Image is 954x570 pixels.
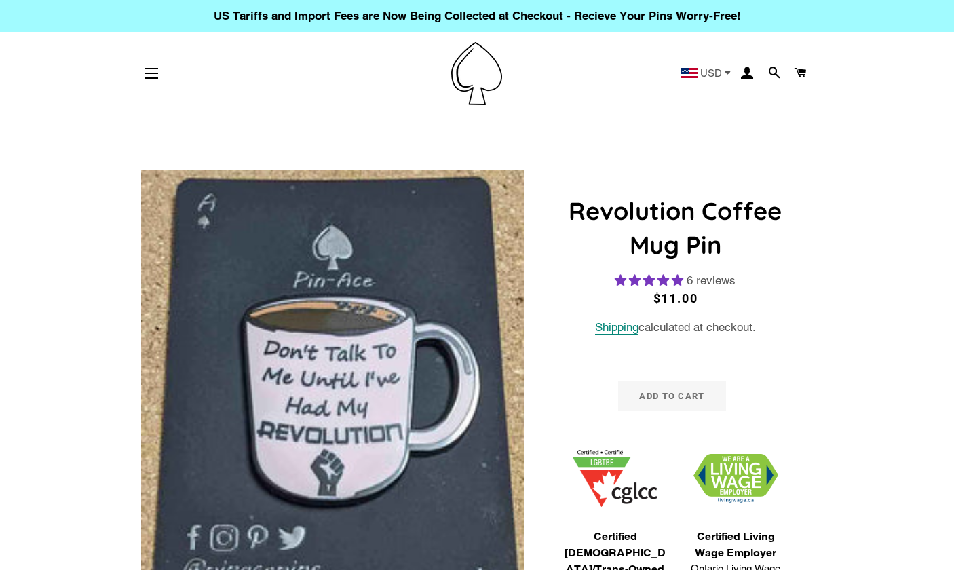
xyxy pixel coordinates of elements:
[687,273,736,287] span: 6 reviews
[682,529,789,561] span: Certified Living Wage Employer
[573,450,657,508] img: 1705457225.png
[615,273,687,287] span: 4.83 stars
[618,381,725,411] button: Add to Cart
[555,318,796,337] div: calculated at checkout.
[693,454,778,503] img: 1706832627.png
[555,194,796,263] h1: Revolution Coffee Mug Pin
[451,42,502,105] img: Pin-Ace
[653,291,698,305] span: $11.00
[700,68,722,78] span: USD
[595,320,638,335] a: Shipping
[639,391,704,401] span: Add to Cart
